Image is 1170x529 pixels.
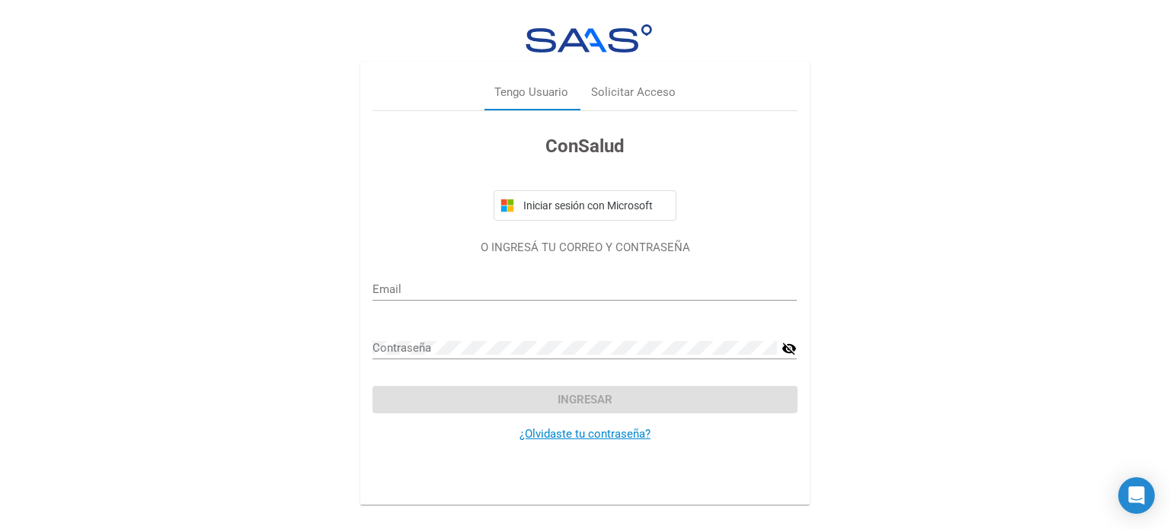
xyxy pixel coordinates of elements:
[782,339,797,358] mat-icon: visibility_off
[558,393,612,406] span: Ingresar
[372,132,797,160] h3: ConSalud
[372,386,797,413] button: Ingresar
[520,199,670,212] span: Iniciar sesión con Microsoft
[372,239,797,257] p: O INGRESÁ TU CORREO Y CONTRASEÑA
[494,84,568,101] div: Tengo Usuario
[494,190,676,221] button: Iniciar sesión con Microsoft
[519,427,651,441] a: ¿Olvidaste tu contraseña?
[1118,477,1155,514] div: Open Intercom Messenger
[591,84,676,101] div: Solicitar Acceso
